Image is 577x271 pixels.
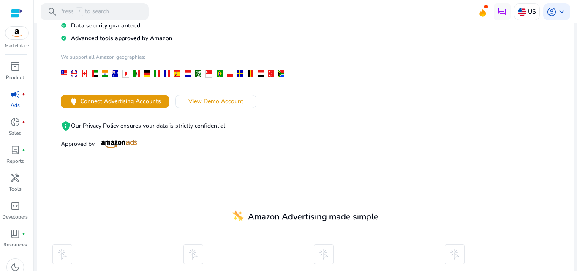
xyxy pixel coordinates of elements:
span: keyboard_arrow_down [557,7,567,17]
p: Tools [9,185,22,193]
p: Ads [11,101,20,109]
span: account_circle [547,7,557,17]
span: fiber_manual_record [22,93,25,96]
p: Sales [9,129,21,137]
p: Product [6,74,24,81]
span: Data security guaranteed [71,22,140,30]
mat-icon: check_circle [61,35,67,42]
p: US [528,4,536,19]
p: Our Privacy Policy ensures your data is strictly confidential [61,121,288,131]
span: / [76,7,83,16]
h4: We support all Amazon geographies: [61,54,288,67]
span: Amazon Advertising made simple [248,211,378,222]
span: lab_profile [10,145,20,155]
button: powerConnect Advertising Accounts [61,95,169,108]
img: us.svg [518,8,526,16]
span: donut_small [10,117,20,127]
button: View Demo Account [175,95,256,108]
span: handyman [10,173,20,183]
p: Reports [6,157,24,165]
mat-icon: check_circle [61,22,67,29]
mat-icon: privacy_tip [61,121,71,131]
span: Advanced tools approved by Amazon [71,34,172,42]
span: View Demo Account [188,97,243,106]
span: fiber_manual_record [22,120,25,124]
span: book_4 [10,229,20,239]
span: code_blocks [10,201,20,211]
p: Approved by [61,140,288,148]
span: fiber_manual_record [22,232,25,235]
span: inventory_2 [10,61,20,71]
span: Connect Advertising Accounts [80,97,161,106]
img: amazon.svg [5,27,28,39]
span: fiber_manual_record [22,148,25,152]
p: Marketplace [5,43,29,49]
span: power [69,96,79,106]
p: Developers [2,213,28,221]
p: Press to search [59,7,109,16]
span: search [47,7,57,17]
span: campaign [10,89,20,99]
p: Resources [3,241,27,249]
